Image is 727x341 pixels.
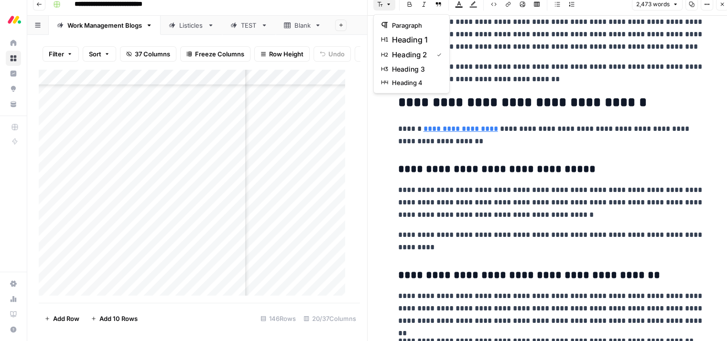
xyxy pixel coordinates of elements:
span: heading 4 [392,78,438,87]
button: Filter [43,46,79,62]
span: Add 10 Rows [99,314,138,323]
a: Learning Hub [6,307,21,322]
span: Freeze Columns [195,49,244,59]
div: 146 Rows [257,311,300,326]
span: Row Height [269,49,304,59]
span: Filter [49,49,64,59]
button: 37 Columns [120,46,176,62]
button: Freeze Columns [180,46,250,62]
a: Opportunities [6,81,21,96]
span: heading 3 [392,64,438,74]
span: paragraph [392,21,438,30]
a: TEST [222,16,276,35]
img: Monday.com Logo [6,11,23,28]
span: heading 1 [392,34,438,45]
a: Blank [276,16,329,35]
div: TEST [241,21,257,30]
div: Work Management Blogs [67,21,142,30]
button: Sort [83,46,116,62]
button: Help + Support [6,322,21,337]
a: Browse [6,51,21,66]
span: Undo [328,49,345,59]
button: Undo [314,46,351,62]
button: Add Row [39,311,85,326]
div: Blank [294,21,311,30]
a: Usage [6,291,21,307]
div: 20/37 Columns [300,311,360,326]
span: Sort [89,49,101,59]
button: Workspace: Monday.com [6,8,21,32]
a: Home [6,35,21,51]
a: Listicles [161,16,222,35]
a: Insights [6,66,21,81]
a: Work Management Blogs [49,16,161,35]
span: 37 Columns [135,49,170,59]
span: heading 2 [392,49,429,61]
span: Add Row [53,314,79,323]
div: Listicles [179,21,204,30]
button: Add 10 Rows [85,311,143,326]
a: Settings [6,276,21,291]
a: Your Data [6,96,21,112]
button: Row Height [254,46,310,62]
